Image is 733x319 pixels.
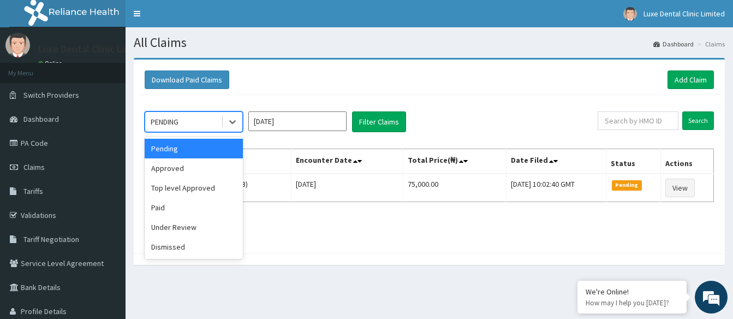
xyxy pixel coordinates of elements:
[403,174,506,202] td: 75,000.00
[145,198,243,217] div: Paid
[606,149,660,174] th: Status
[695,39,725,49] li: Claims
[586,287,678,297] div: We're Online!
[352,111,406,132] button: Filter Claims
[291,149,403,174] th: Encounter Date
[23,162,45,172] span: Claims
[598,111,678,130] input: Search by HMO ID
[668,70,714,89] a: Add Claim
[506,149,606,174] th: Date Filed
[145,158,243,178] div: Approved
[643,9,725,19] span: Luxe Dental Clinic Limited
[38,60,64,67] a: Online
[653,39,694,49] a: Dashboard
[23,114,59,124] span: Dashboard
[248,111,347,131] input: Select Month and Year
[291,174,403,202] td: [DATE]
[23,186,43,196] span: Tariffs
[134,36,725,50] h1: All Claims
[506,174,606,202] td: [DATE] 10:02:40 GMT
[38,44,149,54] p: Luxe Dental Clinic Limited
[151,116,178,127] div: PENDING
[145,217,243,237] div: Under Review
[145,178,243,198] div: Top level Approved
[682,111,714,130] input: Search
[586,298,678,308] p: How may I help you today?
[23,234,79,244] span: Tariff Negotiation
[145,139,243,158] div: Pending
[403,149,506,174] th: Total Price(₦)
[665,179,695,197] a: View
[23,90,79,100] span: Switch Providers
[5,33,30,57] img: User Image
[661,149,714,174] th: Actions
[145,70,229,89] button: Download Paid Claims
[145,237,243,257] div: Dismissed
[612,180,642,190] span: Pending
[623,7,637,21] img: User Image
